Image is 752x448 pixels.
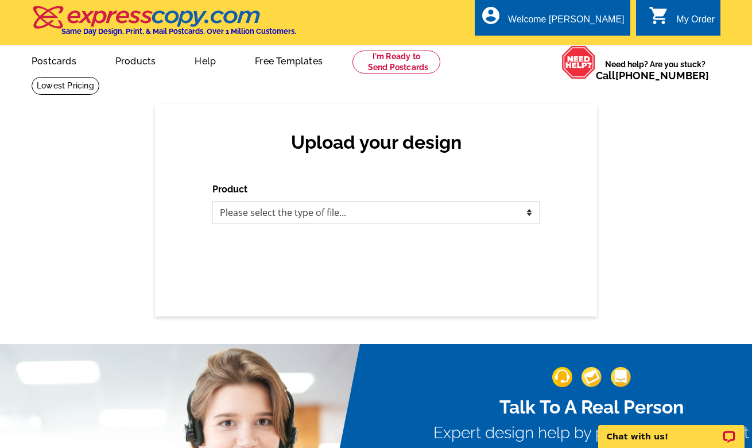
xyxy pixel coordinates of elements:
[676,14,715,30] div: My Order
[224,132,528,153] h2: Upload your design
[480,5,501,26] i: account_circle
[13,47,95,74] a: Postcards
[61,27,296,36] h4: Same Day Design, Print, & Mail Postcards. Over 1 Million Customers.
[561,45,596,79] img: help
[596,59,715,82] span: Need help? Are you stuck?
[97,47,175,74] a: Products
[611,367,631,387] img: support-img-3_1.png
[508,14,624,30] div: Welcome [PERSON_NAME]
[591,412,752,448] iframe: LiveChat chat widget
[582,367,602,387] img: support-img-2.png
[596,69,709,82] span: Call
[176,47,234,74] a: Help
[649,13,715,27] a: shopping_cart My Order
[649,5,669,26] i: shopping_cart
[433,423,749,443] h3: Expert design help by phone, email, or chat
[212,183,247,196] label: Product
[552,367,572,387] img: support-img-1.png
[433,396,749,418] h2: Talk To A Real Person
[615,69,709,82] a: [PHONE_NUMBER]
[237,47,341,74] a: Free Templates
[32,14,296,36] a: Same Day Design, Print, & Mail Postcards. Over 1 Million Customers.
